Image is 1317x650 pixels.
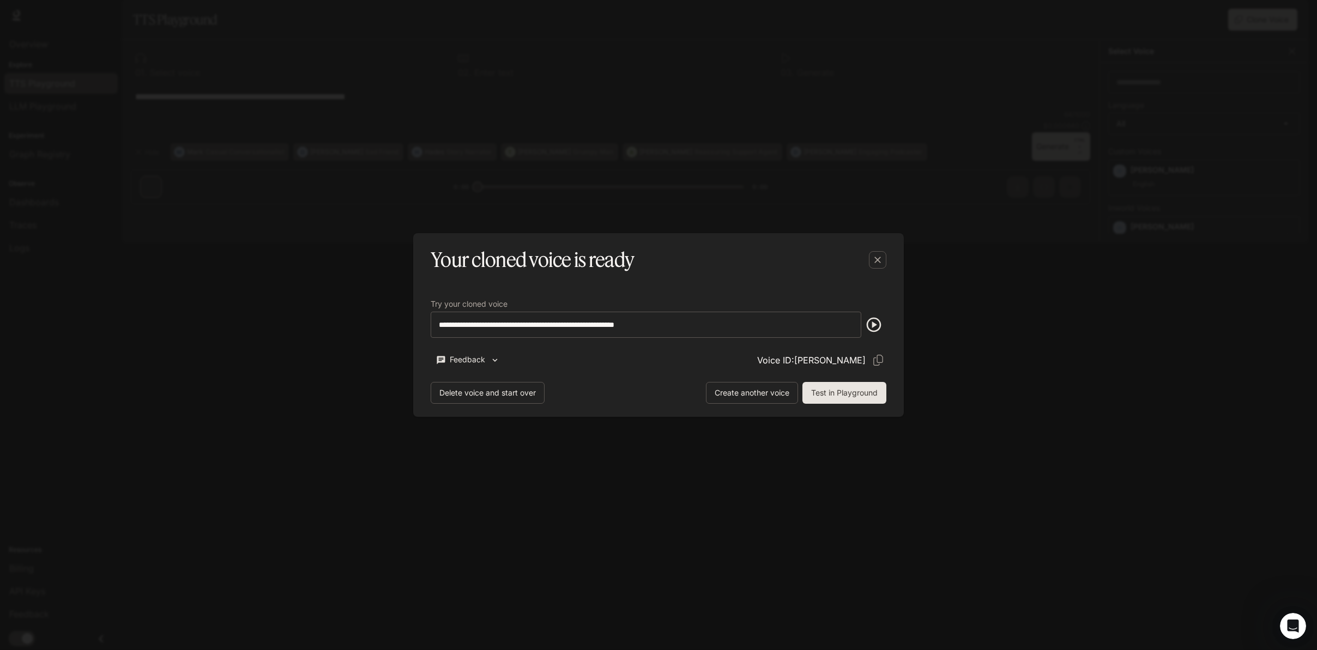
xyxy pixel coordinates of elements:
[757,354,866,367] p: Voice ID: [PERSON_NAME]
[431,246,634,274] h5: Your cloned voice is ready
[431,382,545,404] button: Delete voice and start over
[870,352,886,368] button: Copy Voice ID
[431,351,505,369] button: Feedback
[706,382,798,404] button: Create another voice
[1280,613,1306,639] iframe: Intercom live chat
[431,300,508,308] p: Try your cloned voice
[802,382,886,404] button: Test in Playground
